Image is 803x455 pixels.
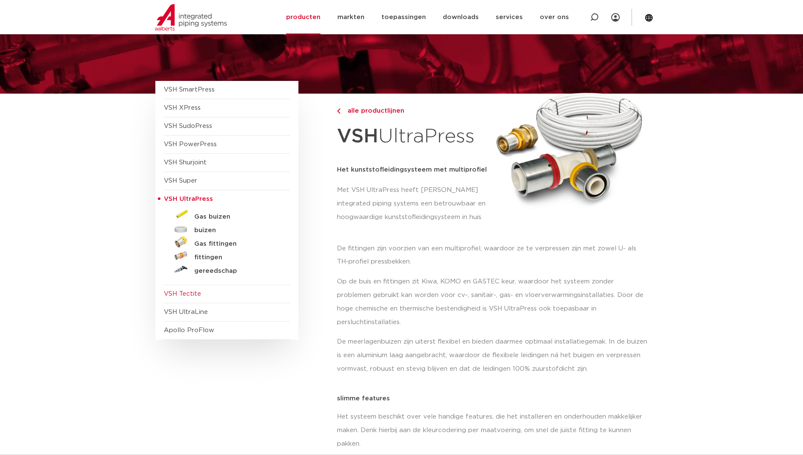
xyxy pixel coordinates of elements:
p: Met VSH UltraPress heeft [PERSON_NAME] integrated piping systems een betrouwbaar en hoogwaardige ... [337,183,490,224]
h5: gereedschap [194,267,278,275]
a: Apollo ProFlow [164,327,214,333]
a: fittingen [164,249,290,263]
h5: Gas fittingen [194,240,278,248]
a: Gas fittingen [164,236,290,249]
a: VSH XPress [164,105,201,111]
h5: Het kunststofleidingsysteem met multiprofiel [337,163,490,177]
h1: UltraPress [337,120,490,153]
a: gereedschap [164,263,290,276]
a: VSH PowerPress [164,141,217,147]
a: VSH SudoPress [164,123,212,129]
p: De meerlagenbuizen zijn uiterst flexibel en bieden daarmee optimaal installatiegemak. In de buize... [337,335,648,376]
h5: buizen [194,227,278,234]
h5: fittingen [194,254,278,261]
p: slimme features [337,395,648,402]
a: alle productlijnen [337,106,490,116]
p: Het systeem beschikt over vele handige features, die het installeren en onderhouden makkelijker m... [337,410,648,451]
a: VSH Tectite [164,291,201,297]
p: De fittingen zijn voorzien van een multiprofiel, waardoor ze te verpressen zijn met zowel U- als ... [337,242,648,269]
a: VSH Super [164,178,197,184]
a: Gas buizen [164,208,290,222]
span: alle productlijnen [342,108,404,114]
p: Op de buis en fittingen zit Kiwa, KOMO en GASTEC keur, waardoor het systeem zonder problemen gebr... [337,275,648,329]
span: VSH UltraPress [164,196,213,202]
a: VSH Shurjoint [164,159,207,166]
a: VSH UltraLine [164,309,208,315]
strong: VSH [337,127,378,146]
a: buizen [164,222,290,236]
h5: Gas buizen [194,213,278,221]
img: chevron-right.svg [337,108,340,114]
a: VSH SmartPress [164,86,215,93]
